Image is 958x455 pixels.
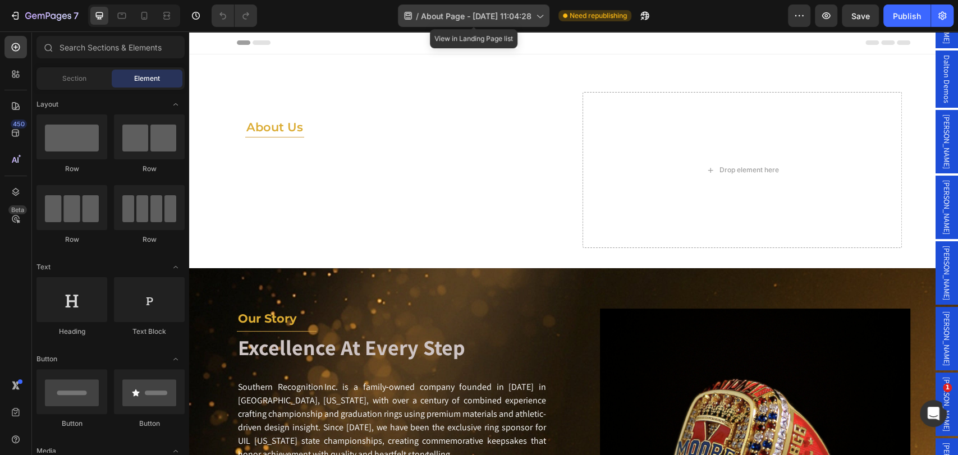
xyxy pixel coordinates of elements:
span: Toggle open [167,350,185,368]
span: Text [36,262,51,272]
span: Button [36,354,57,364]
div: Row [114,235,185,245]
span: Section [62,73,86,84]
h2: Excellence At Every Step [48,302,358,330]
div: Text Block [114,327,185,337]
span: [PERSON_NAME] [752,149,763,203]
div: Beta [8,205,27,214]
div: Row [36,164,107,174]
span: Element [134,73,160,84]
span: [PERSON_NAME] [752,280,763,334]
div: Undo/Redo [212,4,257,27]
div: 450 [11,120,27,128]
span: About Page - [DATE] 11:04:28 [421,10,531,22]
span: Toggle open [167,95,185,113]
span: / [416,10,419,22]
h2: about us [56,89,375,103]
span: 1 [943,383,952,392]
iframe: Intercom live chat [920,400,947,427]
span: Need republishing [570,11,627,21]
span: [PERSON_NAME] [752,214,763,269]
span: [PERSON_NAME] [752,83,763,137]
button: 7 [4,4,84,27]
span: Toggle open [167,258,185,276]
p: champions to our core, crafted to our core [57,121,374,182]
span: [PERSON_NAME] [752,346,763,400]
button: Publish [883,4,931,27]
span: Layout [36,99,58,109]
div: Drop element here [530,134,590,143]
div: Heading [36,327,107,337]
p: Southern Recognition Inc. is a family‑owned company founded in [DATE] in [GEOGRAPHIC_DATA], [US_S... [49,349,357,430]
button: Save [842,4,879,27]
iframe: Design area [189,31,958,455]
div: Button [36,419,107,429]
div: Row [114,164,185,174]
p: our story [49,278,357,296]
input: Search Sections & Elements [36,36,185,58]
span: Save [851,11,870,21]
p: 7 [74,9,79,22]
div: Button [114,419,185,429]
div: Publish [893,10,921,22]
div: Row [36,235,107,245]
